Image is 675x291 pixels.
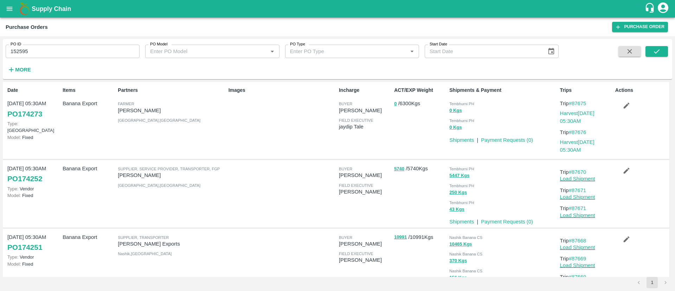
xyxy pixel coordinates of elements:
span: [GEOGRAPHIC_DATA] , [GEOGRAPHIC_DATA] [118,183,200,188]
label: PO Model [150,42,168,47]
span: Type: [7,186,18,191]
p: Vendor [7,185,60,192]
a: Load Shipment [560,194,595,200]
button: Open [268,47,277,56]
p: Actions [615,87,668,94]
button: 43 Kgs [449,205,464,214]
p: Trip [560,204,612,212]
a: Load Shipment [560,213,595,218]
a: Supply Chain [32,4,644,14]
button: 0 Kgs [449,107,462,115]
a: Payment Requests (0) [481,219,533,224]
p: Vendor [7,254,60,260]
span: Nashik Banana CS [449,269,482,273]
div: | [474,215,478,226]
label: PO Type [290,42,305,47]
label: PO ID [11,42,21,47]
a: PO174252 [7,172,42,185]
a: #87675 [569,101,586,106]
span: Farmer [118,102,134,106]
div: customer-support [644,2,657,15]
button: 10465 Kgs [449,240,472,248]
a: Shipments [449,219,474,224]
p: [DATE] 05:30AM [7,100,60,107]
div: account of current user [657,1,669,16]
p: jaydip Tale [339,123,391,131]
a: Harvest[DATE] 05:30AM [560,139,594,153]
input: Enter PO Model [147,47,256,56]
button: More [6,64,33,76]
p: [DATE] 05:30AM [7,165,60,172]
input: Start Date [425,45,542,58]
p: [PERSON_NAME] [339,171,391,179]
span: Tembhurni PH [449,102,474,106]
p: Trip [560,128,612,136]
span: field executive [339,118,373,122]
span: Model: [7,261,21,267]
button: 5447 Kgs [449,172,469,180]
p: Images [229,87,336,94]
p: [PERSON_NAME] Exports [118,240,225,248]
span: Nashik , [GEOGRAPHIC_DATA] [118,252,172,256]
button: Open [407,47,417,56]
p: Banana Export [63,165,115,172]
a: #87669 [569,256,586,261]
p: Partners [118,87,225,94]
span: [GEOGRAPHIC_DATA] , [GEOGRAPHIC_DATA] [118,118,200,122]
p: Trip [560,100,612,107]
a: #87676 [569,129,586,135]
button: 5740 [394,165,404,173]
p: Trip [560,237,612,245]
p: ACT/EXP Weight [394,87,446,94]
p: Fixed [7,134,60,141]
a: Purchase Order [612,22,668,32]
label: Start Date [430,42,447,47]
p: Trip [560,255,612,262]
p: / 5740 Kgs [394,165,446,173]
span: Tembhurni PH [449,184,474,188]
p: / 6300 Kgs [394,100,446,108]
a: #87668 [569,238,586,243]
p: Trips [560,87,612,94]
input: Enter PO Type [287,47,396,56]
span: Type: [7,121,18,126]
nav: pagination navigation [632,277,672,288]
span: Tembhurni PH [449,167,474,171]
span: Supplier, Service Provider, Transporter, FGP [118,167,220,171]
a: Shipments [449,137,474,143]
a: #87670 [569,169,586,175]
a: #87671 [569,205,586,211]
span: field executive [339,252,373,256]
button: 250 Kgs [449,189,467,197]
button: Choose date [545,45,558,58]
button: open drawer [1,1,18,17]
p: [PERSON_NAME] [339,188,391,196]
button: 370 Kgs [449,257,467,265]
p: [GEOGRAPHIC_DATA] [7,120,60,134]
button: page 1 [647,277,658,288]
a: #87669 [569,274,586,280]
a: Load Shipment [560,262,595,268]
span: Nashik Banana CS [449,252,482,256]
p: Trip [560,186,612,194]
span: buyer [339,167,352,171]
a: Load Shipment [560,176,595,182]
span: Supplier, Transporter [118,235,169,240]
button: 0 [394,100,397,108]
a: Payment Requests (0) [481,137,533,143]
a: Harvest[DATE] 05:30AM [560,110,594,124]
p: / 10991 Kgs [394,233,446,241]
div: Purchase Orders [6,23,48,32]
p: Trip [560,273,612,281]
p: [DATE] 05:30AM [7,233,60,241]
p: Trip [560,168,612,176]
span: Model: [7,193,21,198]
b: Supply Chain [32,5,71,12]
span: Tembhurni PH [449,201,474,205]
a: PO174251 [7,241,42,254]
p: [PERSON_NAME] [118,107,225,114]
p: [PERSON_NAME] [339,256,391,264]
p: Items [63,87,115,94]
a: #87671 [569,188,586,193]
p: Date [7,87,60,94]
